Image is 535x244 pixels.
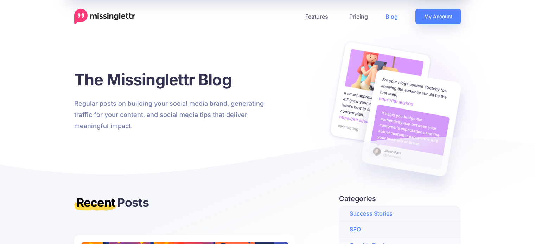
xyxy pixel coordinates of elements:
h3: Posts [74,194,295,210]
a: Success Stories [339,206,461,221]
a: Home [74,9,135,24]
h5: Categories [339,194,461,203]
a: SEO [339,222,461,237]
p: Regular posts on building your social media brand, generating traffic for your content, and socia... [74,98,273,132]
a: Features [297,9,340,24]
h1: The Missinglettr Blog [74,70,273,89]
a: My Account [415,9,461,24]
a: Blog [377,9,407,24]
mark: Recent [74,195,117,212]
a: Pricing [340,9,377,24]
